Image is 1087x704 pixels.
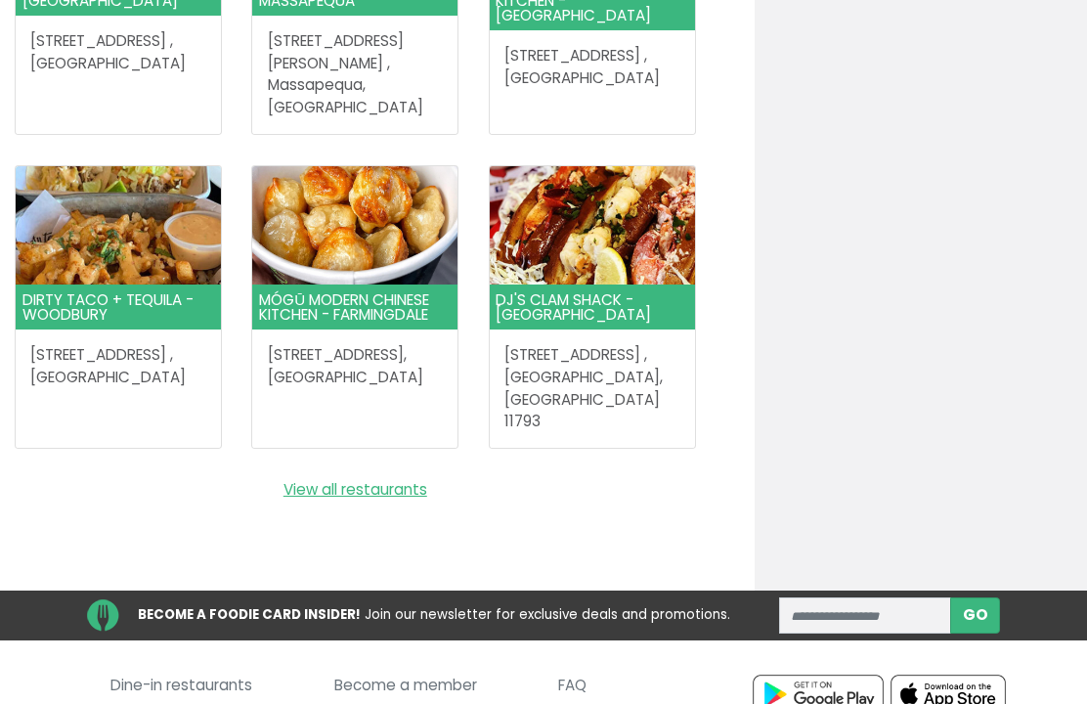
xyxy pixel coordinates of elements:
img: Card image cap [252,166,457,286]
a: Card image cap MÓGŪ Modern Chinese Kitchen - Farmingdale [STREET_ADDRESS],[GEOGRAPHIC_DATA] [252,166,457,404]
address: [STREET_ADDRESS] , [GEOGRAPHIC_DATA] [504,45,680,90]
a: Dine-in restaurants [110,671,305,702]
address: [STREET_ADDRESS] , [GEOGRAPHIC_DATA] [30,30,206,75]
address: [STREET_ADDRESS] , [GEOGRAPHIC_DATA] [30,344,206,389]
a: Card image cap Dirty Taco + Tequila - Woodbury [STREET_ADDRESS] ,[GEOGRAPHIC_DATA] [16,166,221,404]
img: Card image cap [16,166,221,286]
header: DJ's Clam Shack - [GEOGRAPHIC_DATA] [490,285,695,330]
a: FAQ [558,671,753,702]
button: subscribe [950,597,1000,633]
header: Dirty Taco + Tequila - Woodbury [16,285,221,330]
img: Card image cap [490,166,695,286]
address: [STREET_ADDRESS], [GEOGRAPHIC_DATA] [268,344,444,389]
address: [STREET_ADDRESS] , [GEOGRAPHIC_DATA], [GEOGRAPHIC_DATA] 11793 [504,344,680,433]
span: Join our newsletter for exclusive deals and promotions. [365,606,730,625]
a: Card image cap DJ's Clam Shack - [GEOGRAPHIC_DATA] [STREET_ADDRESS] ,[GEOGRAPHIC_DATA], [GEOGRAPH... [490,166,695,449]
a: View all restaurants [15,479,696,502]
address: [STREET_ADDRESS][PERSON_NAME] , Massapequa, [GEOGRAPHIC_DATA] [268,30,444,119]
a: Become a member [334,671,529,702]
header: MÓGŪ Modern Chinese Kitchen - Farmingdale [252,285,457,330]
strong: BECOME A FOODIE CARD INSIDER! [138,605,361,624]
input: enter email address [779,597,952,633]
